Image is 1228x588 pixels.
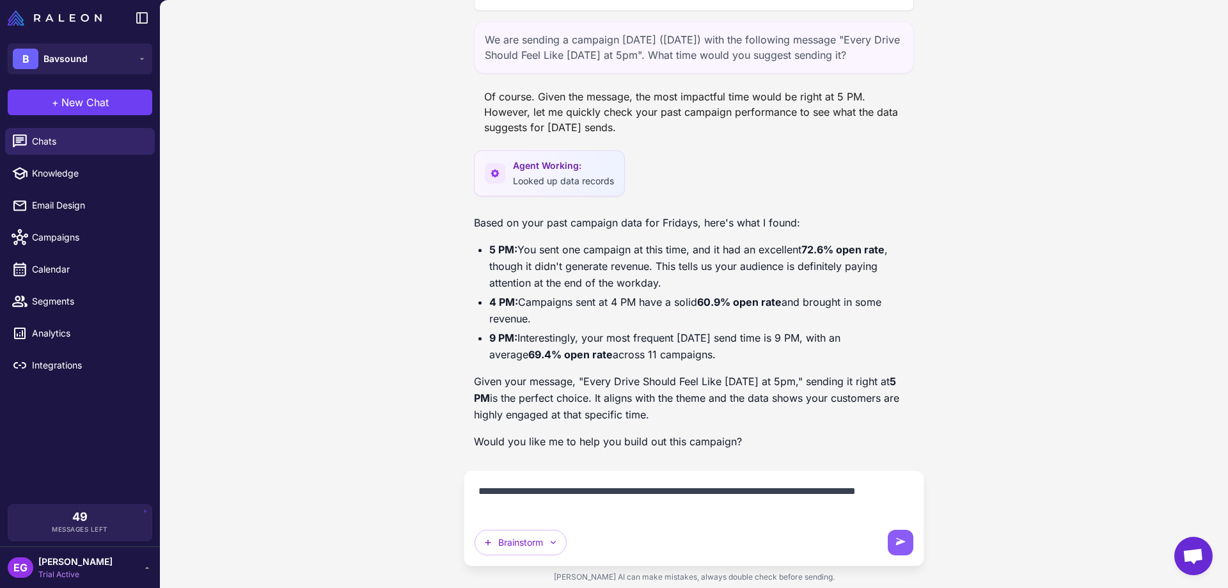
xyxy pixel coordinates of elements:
[489,294,914,327] li: Campaigns sent at 4 PM have a solid and brought in some revenue.
[5,128,155,155] a: Chats
[697,296,782,308] strong: 60.9% open rate
[489,330,914,363] li: Interestingly, your most frequent [DATE] send time is 9 PM, with an average across 11 campaigns.
[464,566,924,588] div: [PERSON_NAME] AI can make mistakes, always double check before sending.
[8,557,33,578] div: EG
[5,192,155,219] a: Email Design
[5,224,155,251] a: Campaigns
[43,52,88,66] span: Bavsound
[38,569,113,580] span: Trial Active
[5,160,155,187] a: Knowledge
[32,198,145,212] span: Email Design
[513,175,614,186] span: Looked up data records
[528,348,613,361] strong: 69.4% open rate
[474,433,914,450] p: Would you like me to help you build out this campaign?
[513,159,614,173] span: Agent Working:
[72,511,88,523] span: 49
[474,21,914,74] div: We are sending a campaign [DATE] ([DATE]) with the following message "Every Drive Should Feel Lik...
[32,230,145,244] span: Campaigns
[13,49,38,69] div: B
[801,243,885,256] strong: 72.6% open rate
[52,95,59,110] span: +
[474,373,914,423] p: Given your message, "Every Drive Should Feel Like [DATE] at 5pm," sending it right at is the perf...
[1174,537,1213,575] div: Open chat
[38,555,113,569] span: [PERSON_NAME]
[61,95,109,110] span: New Chat
[475,530,567,555] button: Brainstorm
[5,320,155,347] a: Analytics
[32,358,145,372] span: Integrations
[474,84,914,140] div: Of course. Given the message, the most impactful time would be right at 5 PM. However, let me qui...
[5,256,155,283] a: Calendar
[32,262,145,276] span: Calendar
[489,241,914,291] li: You sent one campaign at this time, and it had an excellent , though it didn't generate revenue. ...
[5,352,155,379] a: Integrations
[32,326,145,340] span: Analytics
[489,331,517,344] strong: 9 PM:
[8,10,102,26] img: Raleon Logo
[489,243,517,256] strong: 5 PM:
[5,288,155,315] a: Segments
[32,166,145,180] span: Knowledge
[52,525,108,534] span: Messages Left
[8,90,152,115] button: +New Chat
[474,214,914,231] p: Based on your past campaign data for Fridays, here's what I found:
[8,44,152,74] button: BBavsound
[8,10,107,26] a: Raleon Logo
[32,294,145,308] span: Segments
[32,134,145,148] span: Chats
[489,296,518,308] strong: 4 PM:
